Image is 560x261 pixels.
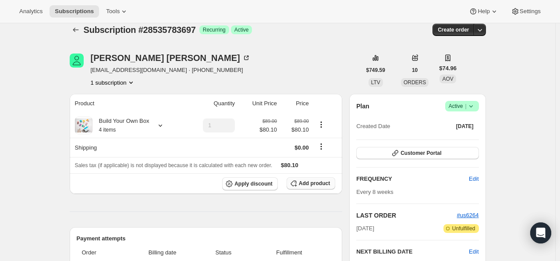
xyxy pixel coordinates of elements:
[287,177,335,189] button: Add product
[469,175,478,183] span: Edit
[451,120,479,132] button: [DATE]
[101,5,134,18] button: Tools
[506,5,546,18] button: Settings
[356,247,469,256] h2: NEXT BILLING DATE
[70,94,185,113] th: Product
[294,118,309,124] small: $89.00
[19,8,43,15] span: Analytics
[432,24,474,36] button: Create order
[439,64,457,73] span: $74.96
[530,222,551,243] div: Open Intercom Messenger
[356,175,469,183] h2: FREQUENCY
[356,122,390,131] span: Created Date
[99,127,116,133] small: 4 items
[457,211,479,220] button: #us6264
[55,8,94,15] span: Subscriptions
[248,248,330,257] span: Fulfillment
[457,212,479,218] a: #us6264
[282,125,309,134] span: $80.10
[464,172,484,186] button: Edit
[356,189,393,195] span: Every 8 weeks
[91,66,251,75] span: [EMAIL_ADDRESS][DOMAIN_NAME] · [PHONE_NUMBER]
[203,26,226,33] span: Recurring
[464,5,503,18] button: Help
[299,180,330,187] span: Add product
[404,79,426,86] span: ORDERS
[469,247,478,256] button: Edit
[456,123,474,130] span: [DATE]
[126,248,198,257] span: Billing date
[70,24,82,36] button: Subscriptions
[70,138,185,157] th: Shipping
[281,162,298,168] span: $80.10
[314,120,328,129] button: Product actions
[222,177,278,190] button: Apply discount
[75,118,92,132] img: product img
[314,142,328,151] button: Shipping actions
[356,211,457,220] h2: LAST ORDER
[442,76,453,82] span: AOV
[280,94,312,113] th: Price
[520,8,541,15] span: Settings
[356,147,478,159] button: Customer Portal
[91,54,251,62] div: [PERSON_NAME] [PERSON_NAME]
[262,118,277,124] small: $89.00
[407,64,423,76] button: 10
[237,94,280,113] th: Unit Price
[84,25,196,35] span: Subscription #28535783697
[77,234,336,243] h2: Payment attempts
[50,5,99,18] button: Subscriptions
[449,102,475,111] span: Active
[234,180,273,187] span: Apply discount
[14,5,48,18] button: Analytics
[92,117,149,134] div: Build Your Own Box
[366,67,385,74] span: $749.59
[234,26,249,33] span: Active
[401,150,441,157] span: Customer Portal
[75,162,273,168] span: Sales tax (if applicable) is not displayed because it is calculated with each new order.
[356,102,369,111] h2: Plan
[371,79,380,86] span: LTV
[465,103,466,110] span: |
[294,144,309,151] span: $0.00
[185,94,237,113] th: Quantity
[361,64,390,76] button: $749.59
[70,54,84,68] span: Leigh Goodman
[452,225,475,232] span: Unfulfilled
[356,224,374,233] span: [DATE]
[478,8,489,15] span: Help
[438,26,469,33] span: Create order
[412,67,418,74] span: 10
[259,125,277,134] span: $80.10
[91,78,135,87] button: Product actions
[106,8,120,15] span: Tools
[204,248,243,257] span: Status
